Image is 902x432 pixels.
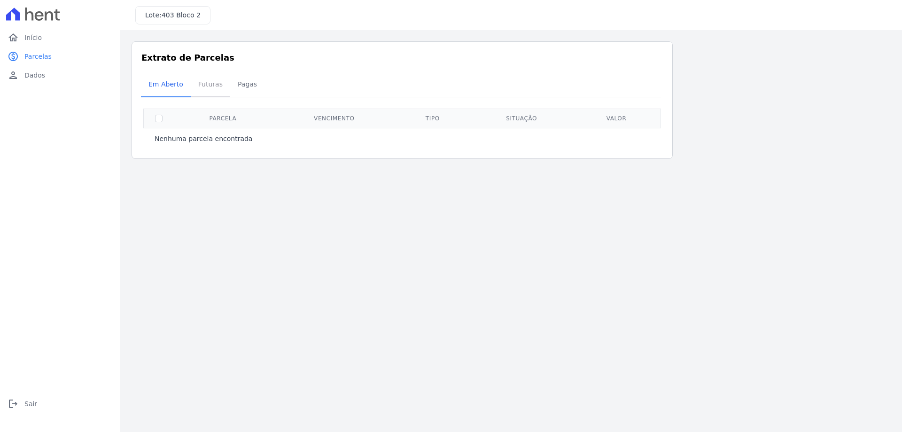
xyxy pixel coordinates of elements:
h3: Lote: [145,10,201,20]
th: Tipo [397,109,469,128]
a: logoutSair [4,394,117,413]
a: personDados [4,66,117,85]
span: Dados [24,71,45,80]
th: Valor [575,109,659,128]
th: Vencimento [272,109,397,128]
i: logout [8,398,19,409]
span: Sair [24,399,37,408]
th: Parcela [174,109,272,128]
span: Em Aberto [143,75,189,94]
i: home [8,32,19,43]
i: person [8,70,19,81]
th: Situação [469,109,575,128]
span: Início [24,33,42,42]
span: 403 Bloco 2 [162,11,201,19]
span: Parcelas [24,52,52,61]
a: homeInício [4,28,117,47]
span: Pagas [232,75,263,94]
a: Pagas [230,73,264,97]
span: Futuras [193,75,228,94]
p: Nenhuma parcela encontrada [155,134,252,143]
a: Em Aberto [141,73,191,97]
i: paid [8,51,19,62]
a: paidParcelas [4,47,117,66]
a: Futuras [191,73,230,97]
h3: Extrato de Parcelas [141,51,663,64]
